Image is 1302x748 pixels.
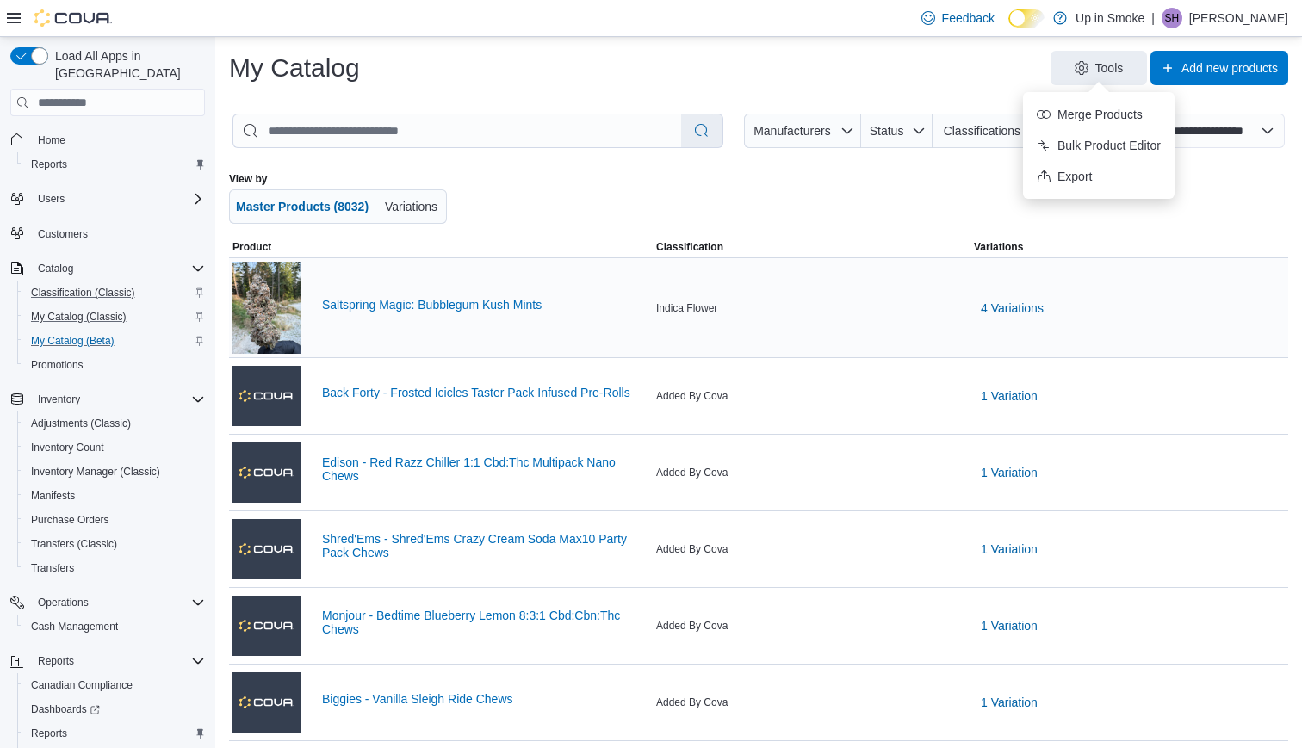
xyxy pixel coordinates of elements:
span: Home [38,133,65,147]
span: Transfers [24,558,205,578]
img: Back Forty - Frosted Icicles Taster Pack Infused Pre-Rolls [232,366,301,426]
button: 1 Variation [974,532,1045,566]
span: Promotions [24,355,205,375]
span: My Catalog (Beta) [31,334,115,348]
button: Operations [3,590,212,615]
a: Biggies - Vanilla Sleigh Ride Chews [322,692,649,706]
span: Classifications [944,124,1020,138]
button: Transfers (Classic) [17,532,212,556]
span: Feedback [942,9,995,27]
a: Shred'Ems - Shred'Ems Crazy Cream Soda Max10 Party Pack Chews [322,532,649,559]
button: 1 Variation [974,379,1045,413]
h1: My Catalog [229,51,360,85]
span: 1 Variation [981,387,1038,405]
span: Customers [38,227,88,241]
a: Customers [31,224,95,244]
span: Variations [974,240,1023,254]
span: Purchase Orders [31,513,109,527]
a: Inventory Manager (Classic) [24,461,167,482]
span: 4 Variations [981,300,1044,317]
button: Home [3,127,212,151]
span: Dashboards [24,699,205,720]
img: Monjour - Bedtime Blueberry Lemon 8:3:1 Cbd:Cbn:Thc Chews [232,596,301,656]
a: Purchase Orders [24,510,116,530]
span: Load All Apps in [GEOGRAPHIC_DATA] [48,47,205,82]
button: Classification (Classic) [17,281,212,305]
button: Manifests [17,484,212,508]
span: Merge Products [1057,106,1161,123]
span: Catalog [38,262,73,275]
a: Monjour - Bedtime Blueberry Lemon 8:3:1 Cbd:Cbn:Thc Chews [322,609,649,636]
span: Dashboards [31,702,100,716]
button: Cash Management [17,615,212,639]
button: 1 Variation [974,455,1045,490]
span: Classification (Classic) [24,282,205,303]
a: Reports [24,723,74,744]
img: Edison - Red Razz Chiller 1:1 Cbd:Thc Multipack Nano Chews [232,442,301,503]
span: Product [232,240,271,254]
span: Transfers (Classic) [24,534,205,554]
button: Export [1030,161,1168,192]
button: Users [31,189,71,209]
button: Classifications [933,114,1052,148]
a: Reports [24,154,74,175]
span: Promotions [31,358,84,372]
span: Operations [31,592,205,613]
span: Variations [385,200,437,213]
span: Purchase Orders [24,510,205,530]
a: Dashboards [17,697,212,721]
span: Status [870,124,904,138]
span: Inventory [38,393,80,406]
button: Operations [31,592,96,613]
span: Reports [24,154,205,175]
span: My Catalog (Beta) [24,331,205,351]
span: Home [31,128,205,150]
label: View by [229,172,267,186]
span: Tools [1095,59,1124,77]
span: 1 Variation [981,541,1038,558]
span: Classification [656,240,723,254]
button: Catalog [3,257,212,281]
button: Variations [375,189,447,224]
span: 1 Variation [981,464,1038,481]
span: Inventory Manager (Classic) [24,461,205,482]
span: Users [31,189,205,209]
a: Transfers [24,558,81,578]
a: Edison - Red Razz Chiller 1:1 Cbd:Thc Multipack Nano Chews [322,455,649,483]
img: Cova [34,9,112,27]
img: Shred'Ems - Shred'Ems Crazy Cream Soda Max10 Party Pack Chews [232,519,301,579]
button: Status [861,114,933,148]
button: Master Products (8032) [229,189,375,224]
span: Cash Management [24,616,205,637]
input: Dark Mode [1008,9,1045,28]
span: Export [1057,168,1161,185]
button: My Catalog (Classic) [17,305,212,329]
span: Reports [31,158,67,171]
a: Classification (Classic) [24,282,142,303]
div: Added By Cova [653,615,970,636]
a: Home [31,130,72,151]
div: Indica Flower [653,298,970,318]
span: SH [1165,8,1180,28]
div: Added By Cova [653,692,970,713]
a: Transfers (Classic) [24,534,124,554]
span: Reports [31,726,67,740]
button: Inventory Count [17,436,212,460]
button: Adjustments (Classic) [17,411,212,436]
span: Adjustments (Classic) [24,413,205,434]
span: Users [38,192,65,206]
button: Customers [3,221,212,246]
span: Transfers [31,561,74,575]
span: Manifests [24,485,205,506]
p: Up in Smoke [1076,8,1144,28]
span: 1 Variation [981,694,1038,711]
button: 4 Variations [974,291,1051,325]
button: Users [3,187,212,211]
div: Added By Cova [653,462,970,483]
button: Canadian Compliance [17,673,212,697]
span: Cash Management [31,620,118,634]
button: My Catalog (Beta) [17,329,212,353]
a: Canadian Compliance [24,675,139,695]
span: Reports [24,723,205,744]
